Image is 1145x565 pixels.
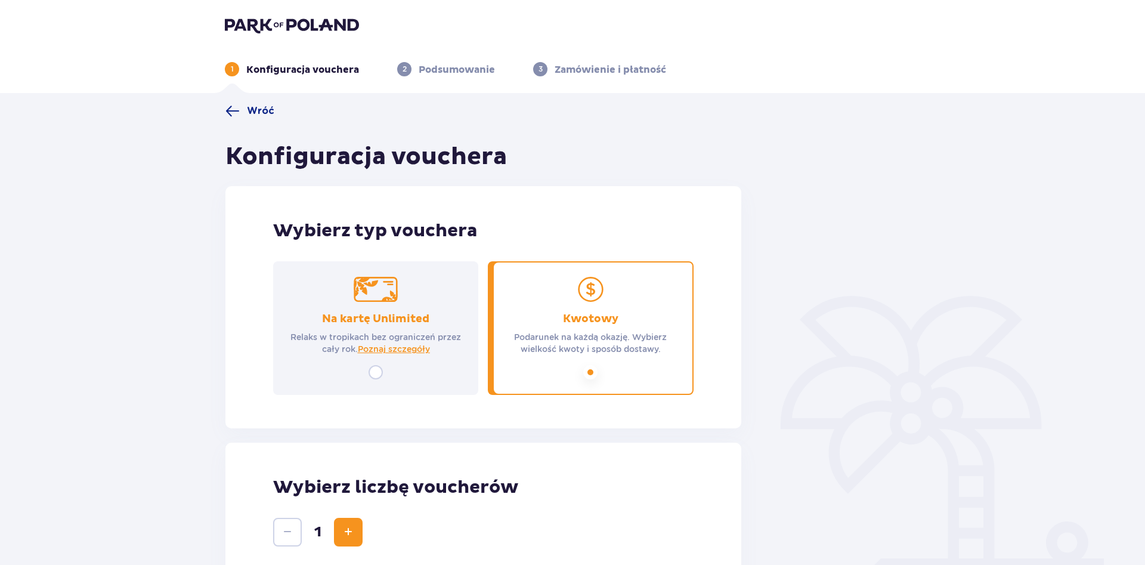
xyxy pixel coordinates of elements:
span: 1 [304,523,332,541]
img: Park of Poland logo [225,17,359,33]
p: Kwotowy [563,312,618,326]
p: Podsumowanie [419,63,495,76]
p: 1 [231,64,234,75]
p: 2 [403,64,407,75]
p: 3 [539,64,543,75]
p: Relaks w tropikach bez ograniczeń przez cały rok. [284,331,468,355]
button: Increase [334,518,363,547]
p: Wybierz typ vouchera [273,220,694,242]
p: Zamówienie i płatność [555,63,666,76]
a: Wróć [225,104,274,118]
p: Konfiguracja vouchera [246,63,359,76]
span: Wróć [247,104,274,118]
h1: Konfiguracja vouchera [225,142,507,172]
a: Poznaj szczegóły [358,343,430,355]
button: Decrease [273,518,302,547]
p: Wybierz liczbę voucherów [273,476,694,499]
p: Na kartę Unlimited [322,312,429,326]
p: Podarunek na każdą okazję. Wybierz wielkość kwoty i sposób dostawy. [499,331,682,355]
